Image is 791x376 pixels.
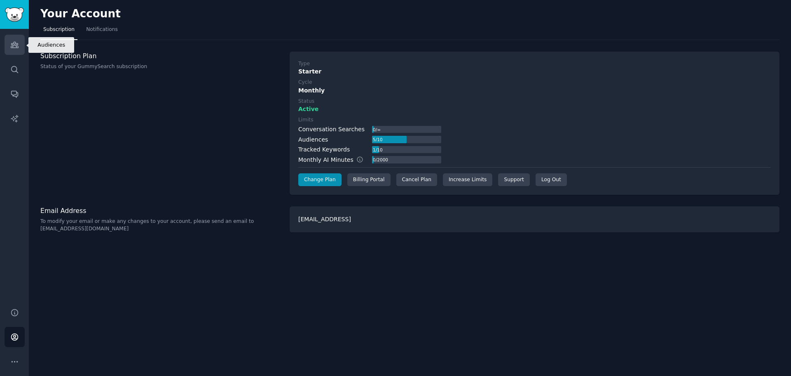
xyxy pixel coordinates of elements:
div: Tracked Keywords [298,145,350,154]
a: Change Plan [298,173,342,187]
div: Cycle [298,79,312,86]
div: Limits [298,116,314,124]
h3: Subscription Plan [40,52,281,60]
a: Subscription [40,23,77,40]
a: Notifications [83,23,121,40]
div: Monthly [298,86,771,95]
span: Active [298,105,318,114]
div: 0 / 2000 [372,156,388,163]
div: Audiences [298,135,328,144]
div: Type [298,60,310,68]
h2: Your Account [40,7,121,21]
span: Subscription [43,26,75,33]
div: Status [298,98,314,105]
a: Increase Limits [443,173,493,187]
div: Cancel Plan [396,173,437,187]
p: To modify your email or make any changes to your account, please send an email to [EMAIL_ADDRESS]... [40,218,281,232]
img: GummySearch logo [5,7,24,22]
div: 5 / 10 [372,136,383,143]
div: Log Out [536,173,567,187]
div: 0 / ∞ [372,126,381,133]
div: Monthly AI Minutes [298,156,372,164]
p: Status of your GummySearch subscription [40,63,281,71]
div: 1 / 10 [372,146,383,154]
div: Billing Portal [347,173,391,187]
div: Starter [298,67,771,76]
div: [EMAIL_ADDRESS] [290,206,779,232]
span: Notifications [86,26,118,33]
a: Support [498,173,529,187]
h3: Email Address [40,206,281,215]
div: Conversation Searches [298,125,365,134]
